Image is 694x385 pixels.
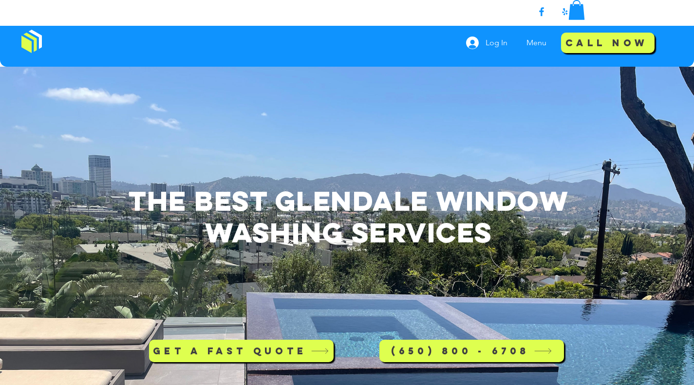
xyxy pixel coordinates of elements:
span: Call Now [565,37,648,49]
a: (650) 800 - 6708 [379,340,564,362]
a: GET A FAST QUOTE [149,340,334,362]
a: Call Now [561,33,655,53]
span: (650) 800 - 6708 [391,345,530,357]
span: the Best Glendale window washing services [129,183,568,250]
ul: Social Bar [536,6,571,18]
img: Facebook [536,6,547,18]
img: Yelp! [559,6,571,18]
nav: Site [519,31,557,55]
span: GET A FAST QUOTE [153,345,307,357]
span: Log In [482,37,511,48]
img: Window Cleaning Budds, Affordable window cleaning services near me in Los Angeles [21,30,42,53]
button: Log In [459,34,514,52]
div: Menu [519,31,557,55]
p: Menu [522,31,551,55]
